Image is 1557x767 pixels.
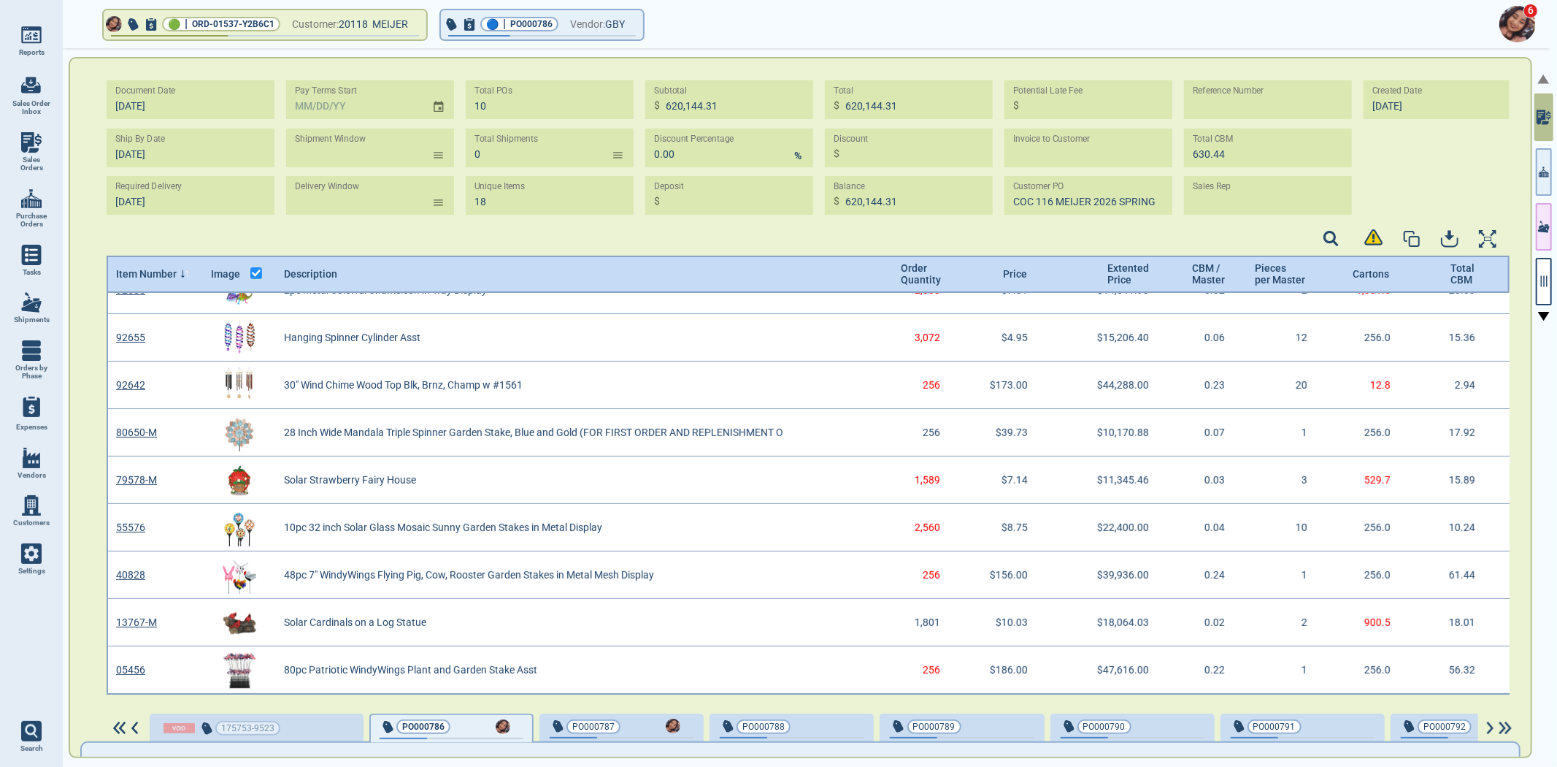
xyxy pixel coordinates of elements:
label: Deposit [654,181,684,192]
span: Image [211,268,240,280]
span: | [185,17,188,31]
span: 900.5 [1364,617,1391,628]
span: 80pc Patriotic WindyWings Plant and Garden Stake Asst [284,664,537,676]
span: 256 [923,664,940,676]
img: DoubleArrowIcon [110,722,128,735]
label: Shipment Window [295,134,366,145]
span: 10pc 32 inch Solar Glass Mosaic Sunny Garden Stakes in Metal Display [284,522,602,533]
span: PO000787 [572,720,615,734]
span: 🟢 [168,20,180,29]
a: 05456 [116,664,145,676]
div: 0.07 [1166,409,1247,457]
img: Avatar [1499,6,1536,42]
img: menu_icon [21,132,42,153]
a: 92642 [116,379,145,391]
p: $ [834,194,839,209]
a: 55576 [116,522,145,533]
a: 80650-M [116,427,157,438]
span: Pieces per Master [1255,262,1305,286]
p: $ [654,98,660,113]
img: Avatar [106,16,122,32]
img: 05456Img [221,652,258,688]
a: 92685 [116,284,145,296]
span: $186.00 [990,664,1028,676]
img: menu_icon [21,340,42,361]
input: MM/DD/YY [107,80,266,119]
p: $ [834,146,839,161]
img: 55576Img [221,509,258,546]
label: Reference Number [1193,85,1264,96]
label: Sales Rep [1193,181,1231,192]
div: 15.89 [1411,457,1495,504]
img: 40828Img [221,557,258,593]
label: Invoice to Customer [1013,134,1090,145]
span: Orders by Phase [12,364,51,381]
img: Avatar [496,720,510,734]
span: 529.7 [1364,474,1391,486]
span: MEIJER [372,18,408,30]
span: Order Quantity [901,262,940,286]
span: Reports [19,48,45,57]
span: 48pc 7" WindyWings Flying Pig, Cow, Rooster Garden Stakes in Metal Mesh Display [284,569,654,581]
span: GBY [605,15,625,34]
a: 13767-M [116,617,157,628]
span: Solar Strawberry Fairy House [284,474,416,486]
div: 0.06 [1166,314,1247,362]
span: 1,801 [915,617,940,628]
p: % [794,148,801,164]
button: Choose date [426,87,454,112]
img: ArrowIcon [128,722,141,735]
div: 0.23 [1166,362,1247,409]
span: $7.14 [1002,474,1028,486]
span: 28 Inch Wide Mandala Triple Spinner Garden Stake, Blue and Gold (FOR FIRST ORDER AND REPLENISHMENT O [284,427,783,438]
span: PO000790 [1083,720,1126,734]
div: $11,345.46 [1050,457,1166,504]
div: 0.04 [1166,504,1247,552]
span: 256.0 [1364,664,1391,676]
span: 256.0 [1364,427,1391,438]
span: ORD-01537-Y2B6C1 [192,17,274,31]
div: 17.92 [1411,409,1495,457]
div: grid [107,293,1511,695]
span: $10.03 [996,617,1028,628]
span: 6 [1523,4,1538,18]
input: MM/DD/YY [107,176,266,215]
img: menu_icon [21,495,42,516]
span: Extented Price [1107,262,1145,286]
div: 1 [1247,552,1327,599]
span: 256.0 [1364,332,1391,343]
p: $ [834,98,839,113]
span: Vendor: [570,15,605,34]
input: MM/DD/YY [286,80,420,119]
label: Unique Items [474,181,525,192]
a: 40828 [116,569,145,581]
span: Cartons [1353,268,1389,280]
span: Solar Cardinals on a Log Statue [284,617,426,628]
label: Balance [834,181,865,192]
label: Created Date [1372,85,1422,96]
div: 15.36 [1411,314,1495,362]
label: Potential Late Fee [1013,85,1083,96]
img: menu_icon [21,292,42,313]
div: 1 [1247,646,1327,694]
span: Customer: [292,15,339,34]
img: menu_icon [21,25,42,45]
div: 10.24 [1411,504,1495,552]
span: 256 [923,569,940,581]
div: $10,170.88 [1050,409,1166,457]
span: PO000786 [402,720,445,734]
img: Avatar [666,719,680,733]
img: DoubleArrowIcon [1496,722,1515,735]
span: Description [284,268,337,280]
button: 🔵|PO000786Vendor:GBY [441,10,643,39]
span: Purchase Orders [12,212,51,229]
span: 2pc Metal Colorful Chameleon in Tray Display [284,284,487,296]
div: 12 [1247,314,1327,362]
span: $156.00 [990,569,1028,581]
img: 80650-MImg [221,414,258,451]
span: Hanging Spinner Cylinder Asst [284,332,420,343]
div: 20 [1247,362,1327,409]
span: Tasks [23,268,41,277]
label: Ship By Date [115,134,165,145]
span: 2,560 [915,522,940,533]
